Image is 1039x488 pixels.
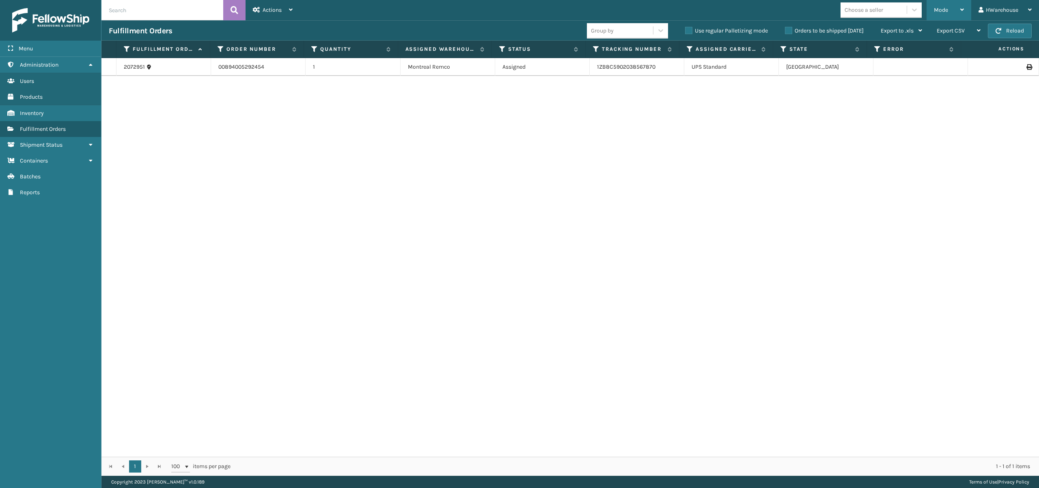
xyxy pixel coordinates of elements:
span: Containers [20,157,48,164]
div: Choose a seller [845,6,883,14]
span: Products [20,93,43,100]
label: Order Number [226,46,288,53]
span: Inventory [20,110,44,117]
div: | [969,476,1029,488]
a: Terms of Use [969,479,997,485]
td: Montreal Remco [401,58,495,76]
td: 1 [306,58,400,76]
span: Export to .xls [881,27,914,34]
td: [GEOGRAPHIC_DATA] [779,58,873,76]
label: Orders to be shipped [DATE] [785,27,864,34]
a: 2072951 [124,63,145,71]
span: Export CSV [937,27,965,34]
span: 100 [171,462,183,471]
label: Assigned Carrier Service [696,46,757,53]
label: Use regular Palletizing mode [685,27,768,34]
td: UPS Standard [684,58,779,76]
td: Assigned [495,58,590,76]
label: State [789,46,851,53]
h3: Fulfillment Orders [109,26,172,36]
td: 00894005292454 [211,58,306,76]
a: Privacy Policy [998,479,1029,485]
span: Actions [964,42,1029,56]
label: Status [508,46,570,53]
label: Quantity [320,46,382,53]
span: Reports [20,189,40,196]
p: Copyright 2023 [PERSON_NAME]™ v 1.0.189 [111,476,205,488]
span: Users [20,78,34,85]
a: 1ZB8C5902038567870 [597,63,655,70]
span: Batches [20,173,41,180]
span: Menu [19,45,33,52]
span: items per page [171,460,231,473]
label: Error [883,46,945,53]
button: Reload [988,24,1032,38]
img: logo [12,8,89,33]
span: Mode [934,7,948,13]
span: Shipment Status [20,141,63,148]
span: Actions [263,7,282,13]
a: 1 [129,460,141,473]
span: Fulfillment Orders [20,126,66,132]
div: 1 - 1 of 1 items [242,462,1030,471]
label: Tracking Number [602,46,664,53]
label: Assigned Warehouse [405,46,476,53]
div: Group by [591,26,614,35]
label: Fulfillment Order Id [133,46,194,53]
i: Print Label [1026,64,1031,70]
span: Administration [20,61,58,68]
